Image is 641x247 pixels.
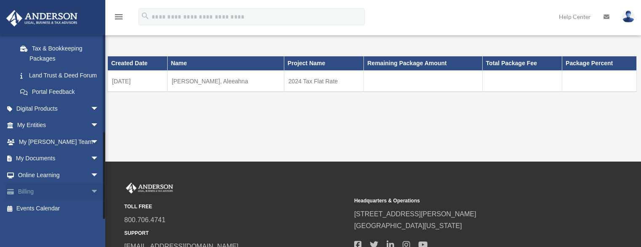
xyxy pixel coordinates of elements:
[354,210,476,218] a: [STREET_ADDRESS][PERSON_NAME]
[141,11,150,21] i: search
[4,10,80,27] img: Anderson Advisors Platinum Portal
[91,150,107,167] span: arrow_drop_down
[167,71,284,92] td: [PERSON_NAME], Aleeahna
[354,197,578,205] small: Headquarters & Operations
[6,100,112,117] a: Digital Productsarrow_drop_down
[91,117,107,134] span: arrow_drop_down
[124,202,348,211] small: TOLL FREE
[284,56,363,71] th: Project Name
[91,100,107,117] span: arrow_drop_down
[108,56,168,71] th: Created Date
[91,183,107,201] span: arrow_drop_down
[6,133,112,150] a: My [PERSON_NAME] Teamarrow_drop_down
[114,12,124,22] i: menu
[6,150,112,167] a: My Documentsarrow_drop_down
[124,183,175,194] img: Anderson Advisors Platinum Portal
[482,56,562,71] th: Total Package Fee
[364,56,483,71] th: Remaining Package Amount
[108,71,168,92] td: [DATE]
[562,56,637,71] th: Package Percent
[6,200,112,217] a: Events Calendar
[6,117,112,134] a: My Entitiesarrow_drop_down
[12,67,112,84] a: Land Trust & Deed Forum
[12,40,107,67] a: Tax & Bookkeeping Packages
[167,56,284,71] th: Name
[124,229,348,238] small: SUPPORT
[114,15,124,22] a: menu
[91,167,107,184] span: arrow_drop_down
[124,216,166,223] a: 800.706.4741
[6,183,112,200] a: Billingarrow_drop_down
[91,133,107,151] span: arrow_drop_down
[354,222,462,229] a: [GEOGRAPHIC_DATA][US_STATE]
[6,167,112,183] a: Online Learningarrow_drop_down
[12,84,112,101] a: Portal Feedback
[284,71,363,92] td: 2024 Tax Flat Rate
[622,11,635,23] img: User Pic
